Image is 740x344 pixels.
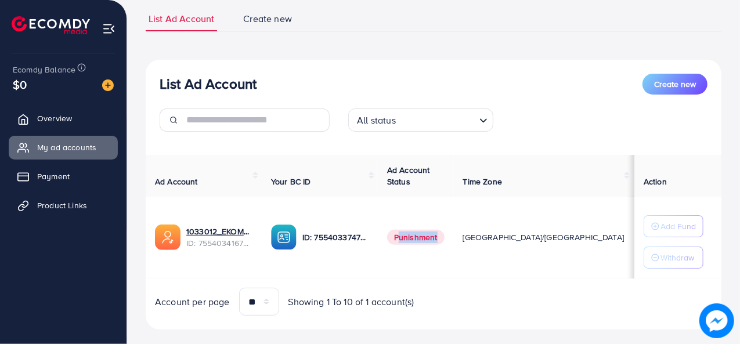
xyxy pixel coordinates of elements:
a: My ad accounts [9,136,118,159]
input: Search for option [399,110,475,129]
span: List Ad Account [149,12,214,26]
span: Payment [37,171,70,182]
span: [GEOGRAPHIC_DATA]/[GEOGRAPHIC_DATA] [463,231,625,243]
button: Add Fund [644,215,703,237]
span: Your BC ID [271,176,311,187]
img: logo [12,16,90,34]
span: My ad accounts [37,142,96,153]
img: ic-ba-acc.ded83a64.svg [271,224,297,250]
span: Ad Account [155,176,198,187]
img: image [102,79,114,91]
span: Create new [243,12,292,26]
h3: List Ad Account [160,75,257,92]
p: Add Fund [660,219,696,233]
p: Withdraw [660,251,694,265]
span: Action [644,176,667,187]
span: All status [355,112,398,129]
span: $0 [13,76,27,93]
img: menu [102,22,115,35]
a: 1033012_EKOMHUSTLE_1758810766072 [186,226,252,237]
span: Ad Account Status [387,164,430,187]
p: ID: 7554033747088588818 [302,230,369,244]
span: ID: 7554034167073996807 [186,237,252,249]
span: Showing 1 To 10 of 1 account(s) [288,295,414,309]
div: <span class='underline'>1033012_EKOMHUSTLE_1758810766072</span></br>7554034167073996807 [186,226,252,249]
span: Overview [37,113,72,124]
span: Time Zone [463,176,502,187]
button: Create new [642,74,707,95]
div: Search for option [348,108,493,132]
span: Punishment [387,230,445,245]
img: ic-ads-acc.e4c84228.svg [155,224,181,250]
span: Create new [654,78,696,90]
a: Payment [9,165,118,188]
a: Product Links [9,194,118,217]
span: Ecomdy Balance [13,64,75,75]
button: Withdraw [644,247,703,269]
a: Overview [9,107,118,130]
img: image [699,303,734,338]
span: Account per page [155,295,230,309]
span: Product Links [37,200,87,211]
